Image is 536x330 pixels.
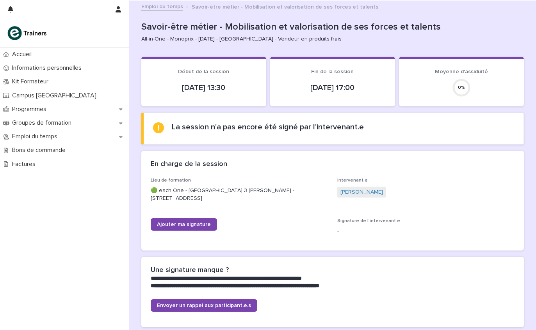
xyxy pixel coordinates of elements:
[151,160,227,169] h2: En charge de la session
[311,69,354,74] span: Fin de la session
[337,219,400,223] span: Signature de l'intervenant.e
[9,161,42,168] p: Factures
[9,92,103,99] p: Campus [GEOGRAPHIC_DATA]
[157,222,211,227] span: Ajouter ma signature
[340,188,383,196] a: [PERSON_NAME]
[151,187,328,203] p: 🟢 each One - [GEOGRAPHIC_DATA] 3 [PERSON_NAME] - [STREET_ADDRESS]
[337,227,515,235] p: -
[6,25,49,41] img: K0CqGN7SDeD6s4JG8KQk
[151,299,257,312] a: Envoyer un rappel aux participant.e.s
[151,218,217,231] a: Ajouter ma signature
[9,146,72,154] p: Bons de commande
[172,122,364,132] h2: La session n'a pas encore été signé par l'intervenant.e
[9,133,64,140] p: Emploi du temps
[141,2,183,11] a: Emploi du temps
[9,51,38,58] p: Accueil
[151,83,257,92] p: [DATE] 13:30
[9,64,88,72] p: Informations personnelles
[452,85,471,90] div: 0 %
[141,36,518,42] p: All-in-One - Monoprix - [DATE] - [GEOGRAPHIC_DATA] - Vendeur en produits frais
[9,106,53,113] p: Programmes
[280,83,386,92] p: [DATE] 17:00
[157,303,251,308] span: Envoyer un rappel aux participant.e.s
[178,69,229,74] span: Début de la session
[9,78,55,85] p: Kit Formateur
[192,2,378,11] p: Savoir-être métier - Mobilisation et valorisation de ses forces et talents
[151,178,191,183] span: Lieu de formation
[151,266,229,275] h2: Une signature manque ?
[141,21,521,33] p: Savoir-être métier - Mobilisation et valorisation de ses forces et talents
[435,69,488,74] span: Moyenne d'assiduité
[337,178,368,183] span: Intervenant.e
[9,119,78,127] p: Groupes de formation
